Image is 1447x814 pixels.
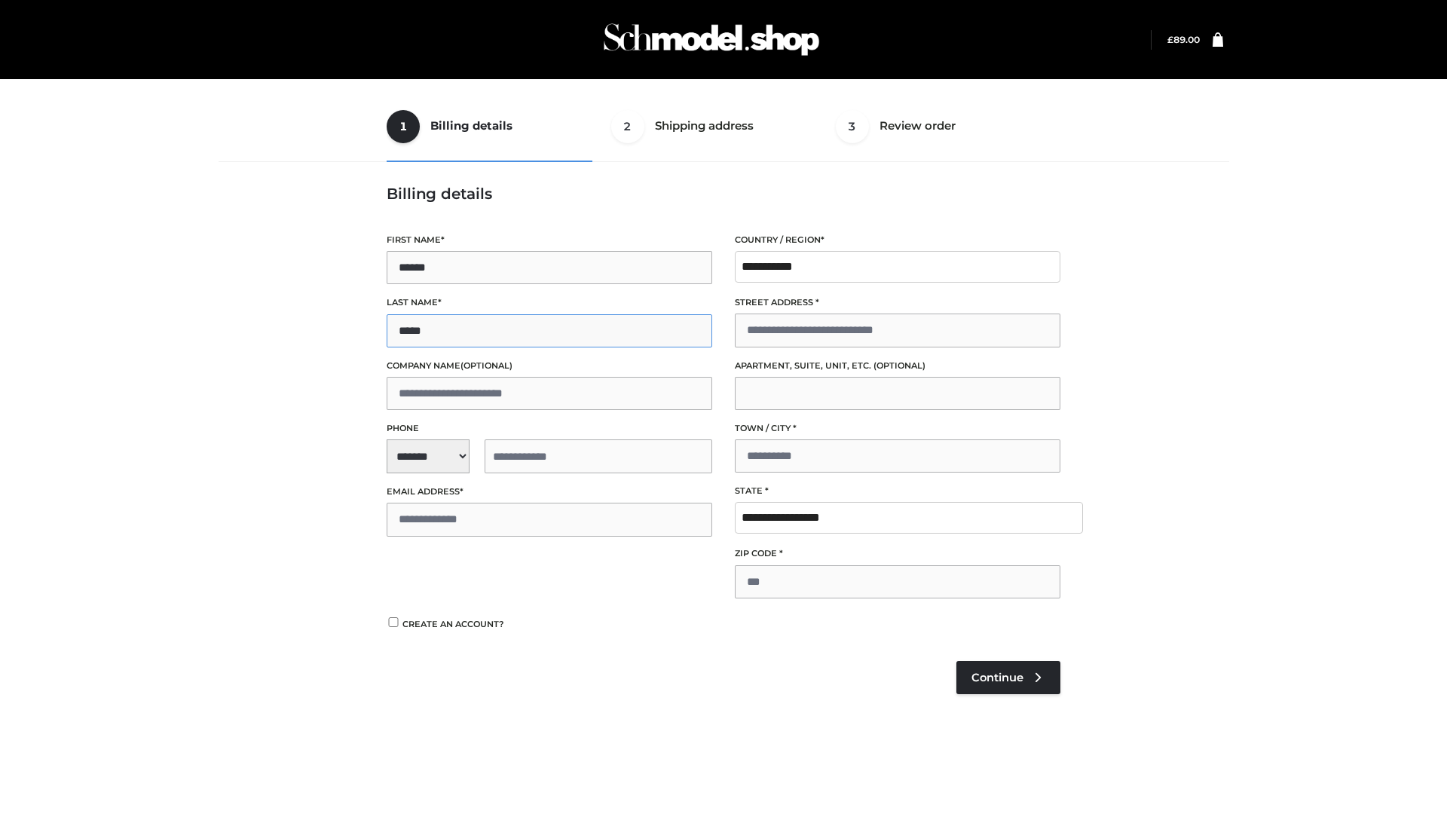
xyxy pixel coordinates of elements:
span: Create an account? [402,619,504,629]
label: ZIP Code [735,546,1060,561]
span: Continue [971,671,1023,684]
h3: Billing details [387,185,1060,203]
span: (optional) [873,360,925,371]
label: Apartment, suite, unit, etc. [735,359,1060,373]
label: Email address [387,485,712,499]
a: Continue [956,661,1060,694]
bdi: 89.00 [1167,34,1200,45]
label: Street address [735,295,1060,310]
input: Create an account? [387,617,400,627]
label: State [735,484,1060,498]
label: Phone [387,421,712,436]
label: Company name [387,359,712,373]
img: Schmodel Admin 964 [598,10,824,69]
label: First name [387,233,712,247]
span: (optional) [460,360,512,371]
label: Town / City [735,421,1060,436]
span: £ [1167,34,1173,45]
a: £89.00 [1167,34,1200,45]
label: Last name [387,295,712,310]
label: Country / Region [735,233,1060,247]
